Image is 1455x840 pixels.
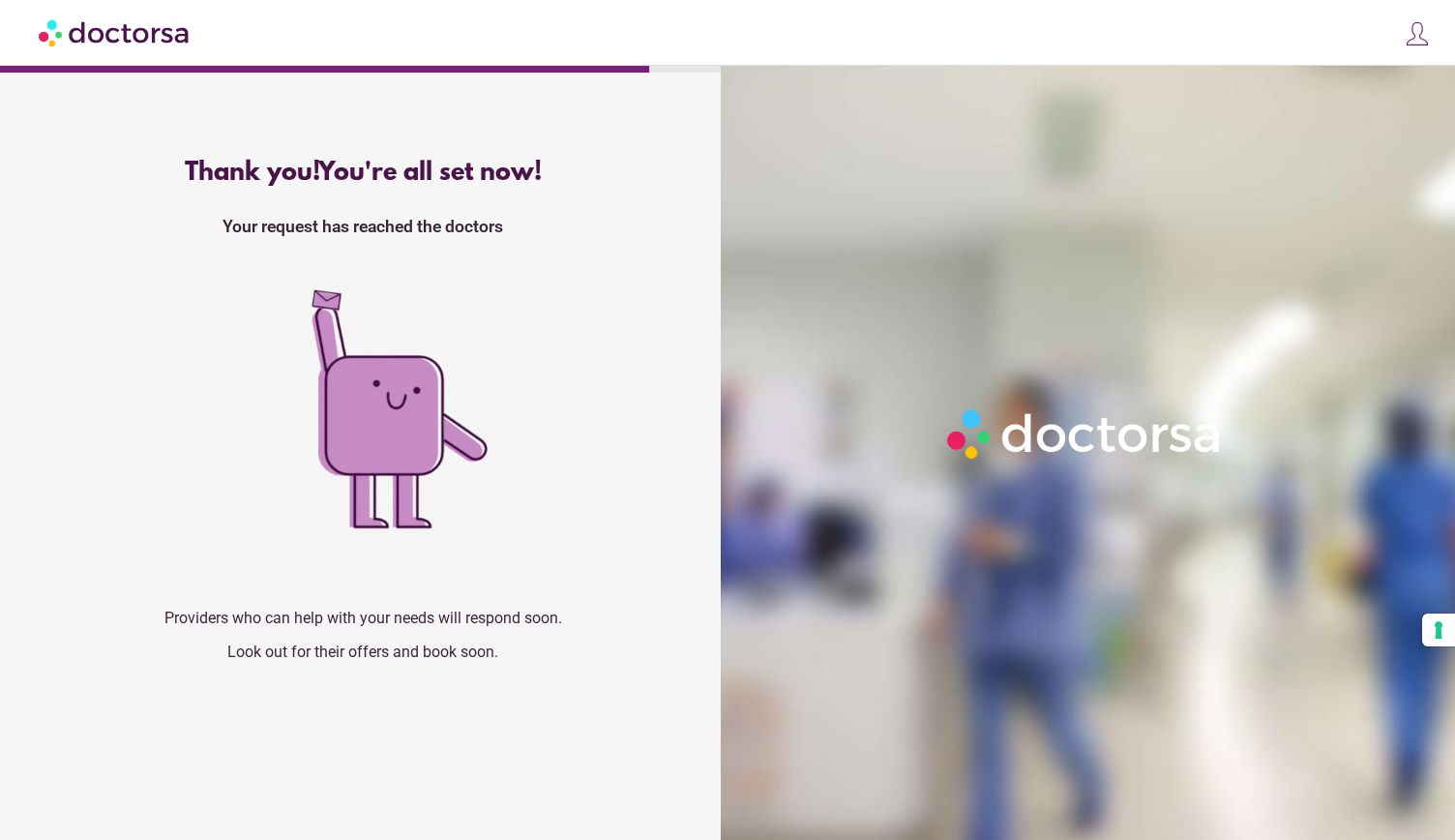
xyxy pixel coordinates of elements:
[45,609,680,627] p: Providers who can help with your needs will respond soon.
[45,643,680,661] p: Look out for their offers and book soon.
[318,159,542,188] span: You're all set now!
[193,251,532,589] img: success
[1404,20,1431,47] img: icons8-customer-100.png
[45,159,680,188] div: Thank you!
[39,11,192,54] img: Doctorsa.com
[939,402,1231,466] img: Logo-Doctorsa-trans-White-partial-flat.png
[1422,614,1455,646] button: Your consent preferences for tracking technologies
[223,217,503,236] strong: Your request has reached the doctors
